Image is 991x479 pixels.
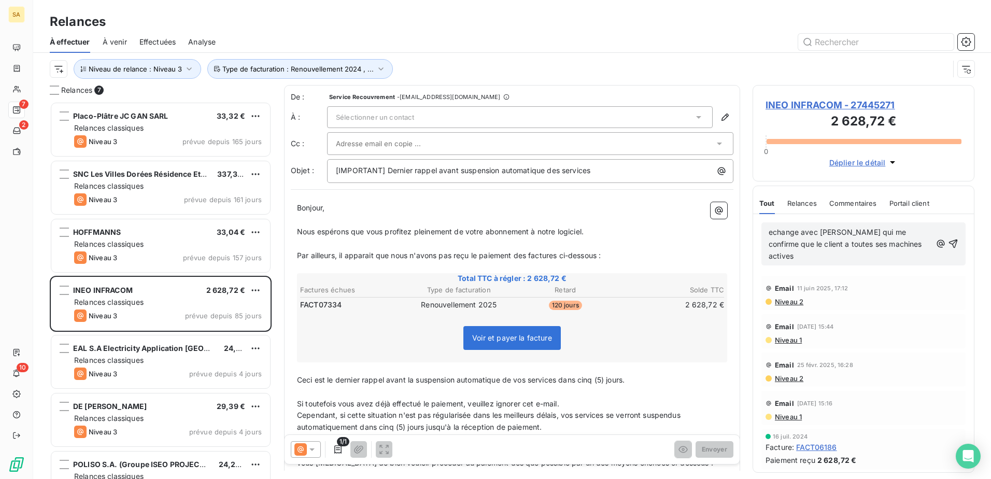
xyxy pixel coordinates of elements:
span: [IMPORTANT] Dernier rappel avant suspension automatique des services [336,166,590,175]
span: SNC Les Villes Dorées Résidence Etudiante [73,170,228,178]
span: Niveau 1 [774,413,802,421]
span: 337,32 € [217,170,249,178]
span: Relances classiques [74,181,144,190]
span: Relances classiques [74,298,144,306]
h3: 2 628,72 € [766,112,961,133]
div: Open Intercom Messenger [956,444,981,469]
h3: Relances [50,12,106,31]
span: prévue depuis 165 jours [182,137,262,146]
div: SA [8,6,25,23]
span: Tout [759,199,775,207]
td: Renouvellement 2025 [406,299,512,311]
input: Adresse email en copie ... [336,136,447,151]
span: Email [775,399,794,407]
span: [DATE] 15:44 [797,323,834,330]
span: prévue depuis 4 jours [189,370,262,378]
span: INEO INFRACOM [73,286,133,294]
span: 7 [94,86,104,95]
span: 2 628,72 € [817,455,857,466]
div: grid [50,102,272,479]
span: Niveau 1 [774,336,802,344]
span: Objet : [291,166,314,175]
span: Relances classiques [74,123,144,132]
span: Relances [787,199,817,207]
span: Placo-Plâtre JC GAN SARL [73,111,168,120]
button: Niveau de relance : Niveau 3 [74,59,201,79]
span: Facture : [766,442,794,453]
span: Si toutefois vous avez déjà effectué le paiement, veuillez ignorer cet e-mail. [297,399,559,408]
span: Relances classiques [74,356,144,364]
span: Email [775,284,794,292]
span: 25 févr. 2025, 16:28 [797,362,853,368]
span: 2 [19,120,29,130]
span: À venir [103,37,127,47]
th: Retard [513,285,618,295]
input: Rechercher [798,34,954,50]
span: [Action requise] : Pour éviter toute interruption automatique des services et limiter l'impact su... [297,446,724,467]
button: Envoyer [696,441,733,458]
span: Niveau 2 [774,374,803,383]
span: Niveau 2 [774,298,803,306]
span: Sélectionner un contact [336,113,414,121]
span: Relances [61,85,92,95]
label: Cc : [291,138,327,149]
th: Solde TTC [619,285,725,295]
td: 2 628,72 € [619,299,725,311]
span: prévue depuis 161 jours [184,195,262,204]
button: Type de facturation : Renouvellement 2024 , ... [207,59,393,79]
span: Niveau 3 [89,195,117,204]
span: 24,44 € [224,344,252,353]
span: Type de facturation : Renouvellement 2024 , ... [222,65,374,73]
span: 33,04 € [217,228,245,236]
span: Portail client [889,199,929,207]
span: Email [775,361,794,369]
span: Par ailleurs, il apparait que nous n'avons pas reçu le paiement des factures ci-dessous : [297,251,601,260]
span: 0 [764,147,768,156]
th: Type de facturation [406,285,512,295]
span: Service Recouvrement [329,94,395,100]
span: Analyse [188,37,216,47]
span: prévue depuis 4 jours [189,428,262,436]
span: POLISO S.A. (Groupe ISEO PROJECTION) [73,460,220,469]
span: EAL S.A Electricity Application [GEOGRAPHIC_DATA] [73,344,262,353]
span: Niveau 3 [89,137,117,146]
span: 120 jours [549,301,582,310]
span: FACT06186 [796,442,837,453]
span: prévue depuis 85 jours [185,312,262,320]
span: 1/1 [337,437,349,446]
span: Commentaires [829,199,877,207]
span: À effectuer [50,37,90,47]
span: 16 juil. 2024 [773,433,808,440]
span: [DATE] 15:16 [797,400,833,406]
span: FACT07334 [300,300,342,310]
span: Nous espérons que vous profitez pleinement de votre abonnement à notre logiciel. [297,227,584,236]
span: Niveau de relance : Niveau 3 [89,65,182,73]
span: echange avec [PERSON_NAME] qui me confirme que le client a toutes ses machines actives [769,228,924,260]
img: Logo LeanPay [8,456,25,473]
span: 2 628,72 € [206,286,246,294]
span: Total TTC à régler : 2 628,72 € [299,273,726,284]
span: Niveau 3 [89,253,117,262]
span: 29,39 € [217,402,245,411]
span: Email [775,322,794,331]
span: De : [291,92,327,102]
span: Effectuées [139,37,176,47]
label: À : [291,112,327,122]
span: 10 [17,363,29,372]
span: - [EMAIL_ADDRESS][DOMAIN_NAME] [397,94,500,100]
span: Relances classiques [74,239,144,248]
span: Paiement reçu [766,455,815,466]
span: 33,32 € [217,111,245,120]
span: Niveau 3 [89,370,117,378]
span: Ceci est le dernier rappel avant la suspension automatique de vos services dans cinq (5) jours. [297,375,625,384]
span: 7 [19,100,29,109]
span: 11 juin 2025, 17:12 [797,285,848,291]
span: Relances classiques [74,414,144,422]
span: HOFFMANNS [73,228,121,236]
span: Déplier le détail [829,157,886,168]
button: Déplier le détail [826,157,901,168]
span: Cependant, si cette situation n'est pas régularisée dans les meilleurs délais, vos services se ve... [297,411,683,431]
span: Bonjour, [297,203,324,212]
span: Niveau 3 [89,428,117,436]
span: DE [PERSON_NAME] [73,402,147,411]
